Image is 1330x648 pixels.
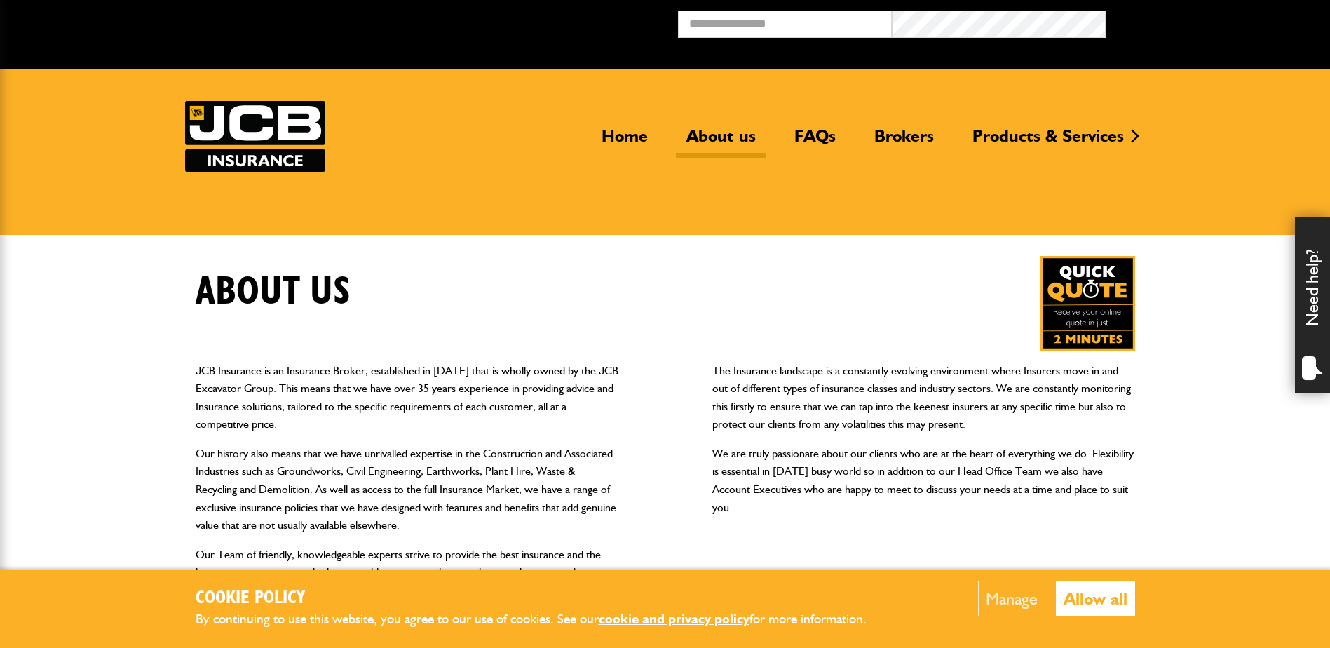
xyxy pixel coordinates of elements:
a: Home [591,126,658,158]
p: Our Team of friendly, knowledgeable experts strive to provide the best insurance and the best cus... [196,546,618,600]
a: FAQs [784,126,846,158]
button: Manage [978,581,1045,616]
p: The Insurance landscape is a constantly evolving environment where Insurers move in and out of di... [712,362,1135,433]
a: Get your insurance quote in just 2-minutes [1040,256,1135,351]
p: JCB Insurance is an Insurance Broker, established in [DATE] that is wholly owned by the JCB Excav... [196,362,618,433]
a: About us [676,126,766,158]
p: By continuing to use this website, you agree to our use of cookies. See our for more information. [196,609,890,630]
p: Our history also means that we have unrivalled expertise in the Construction and Associated Indus... [196,445,618,534]
button: Broker Login [1106,11,1319,32]
a: Brokers [864,126,944,158]
a: Products & Services [962,126,1134,158]
img: JCB Insurance Services logo [185,101,325,172]
img: Quick Quote [1040,256,1135,351]
div: Need help? [1295,217,1330,393]
h1: About us [196,269,351,316]
a: cookie and privacy policy [599,611,749,627]
h2: Cookie Policy [196,588,890,609]
p: We are truly passionate about our clients who are at the heart of everything we do. Flexibility i... [712,445,1135,516]
button: Allow all [1056,581,1135,616]
a: JCB Insurance Services [185,101,325,172]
